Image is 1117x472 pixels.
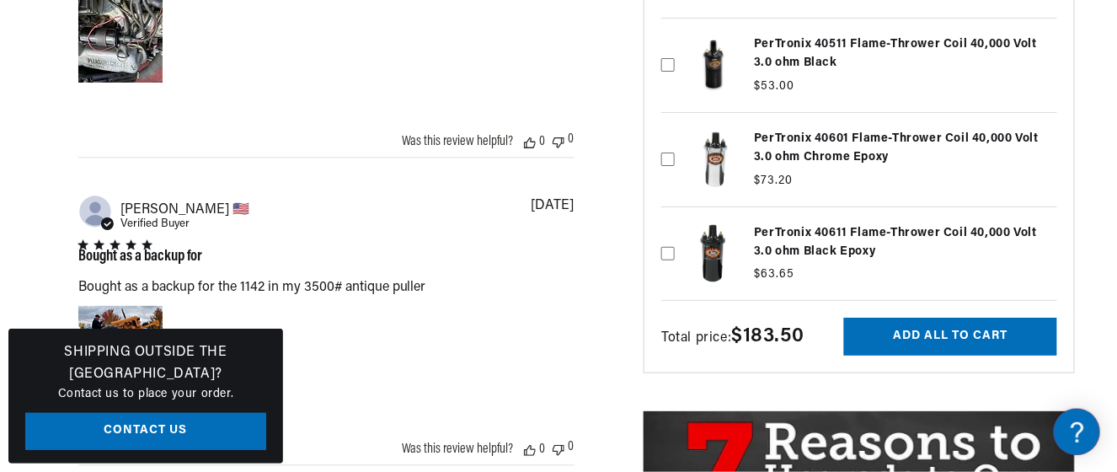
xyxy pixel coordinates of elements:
[78,249,202,265] div: Bought as a backup for
[25,342,266,385] h3: Shipping Outside the [GEOGRAPHIC_DATA]?
[844,319,1057,357] button: Add all to cart
[120,201,249,217] span: John G.
[661,332,804,346] span: Total price:
[78,240,202,249] div: 5 star rating out of 5 stars
[732,327,804,347] strong: $183.50
[120,218,190,229] span: Verified Buyer
[553,132,564,148] div: Vote down
[569,440,575,456] div: 0
[524,442,536,456] div: Vote up
[540,442,546,456] div: 0
[553,440,564,456] div: Vote down
[25,413,266,451] a: Contact Us
[540,135,546,148] div: 0
[403,135,514,148] div: Was this review helpful?
[403,442,514,456] div: Was this review helpful?
[78,306,163,390] div: Image of Review by John G. on July 20, 23 number 1
[569,132,575,148] div: 0
[25,385,266,404] p: Contact us to place your order.
[532,199,575,212] div: [DATE]
[524,135,536,148] div: Vote up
